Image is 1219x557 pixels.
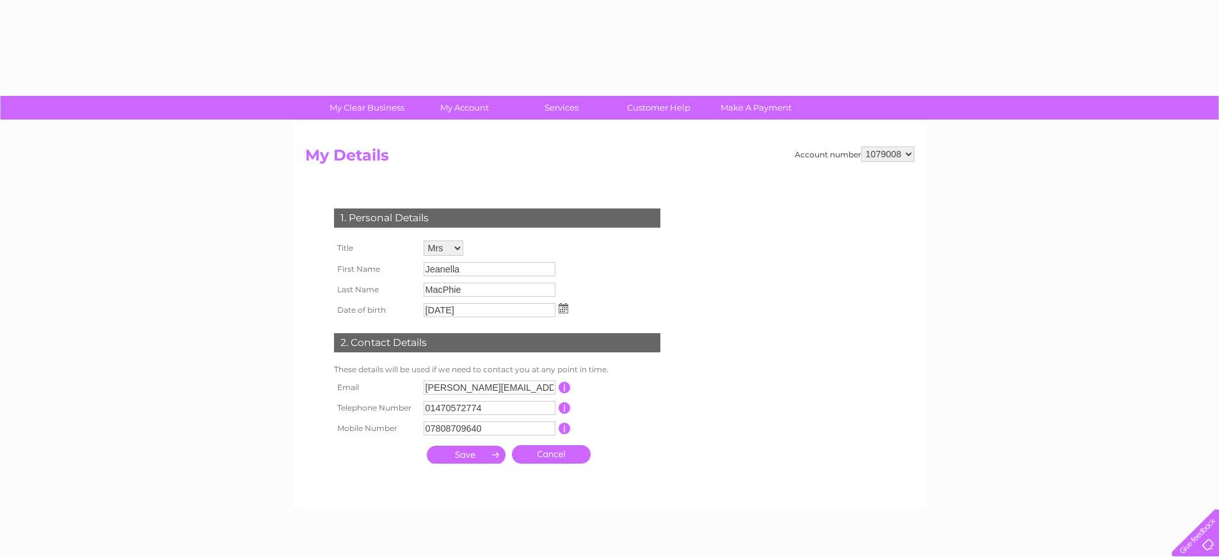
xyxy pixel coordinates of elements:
a: Services [509,96,614,120]
input: Information [559,423,571,434]
a: My Account [411,96,517,120]
img: ... [559,303,568,313]
th: Mobile Number [331,418,420,439]
th: Telephone Number [331,398,420,418]
th: Email [331,377,420,398]
input: Information [559,402,571,414]
div: 1. Personal Details [334,208,660,228]
th: First Name [331,259,420,279]
input: Information [559,382,571,393]
div: Account number [795,146,914,162]
a: Make A Payment [703,96,809,120]
h2: My Details [305,146,914,171]
td: These details will be used if we need to contact you at any point in time. [331,362,664,377]
a: Cancel [512,445,591,464]
th: Title [331,237,420,259]
th: Last Name [331,279,420,300]
input: Submit [427,446,506,464]
a: My Clear Business [314,96,420,120]
div: 2. Contact Details [334,333,660,352]
a: Customer Help [606,96,712,120]
th: Date of birth [331,300,420,320]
